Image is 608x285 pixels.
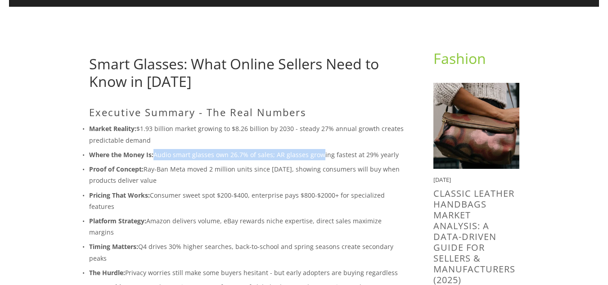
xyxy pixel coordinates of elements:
time: [DATE] [433,176,451,184]
p: Amazon delivers volume, eBay rewards niche expertise, direct sales maximize margins [89,215,405,238]
strong: Where the Money Is: [89,150,153,159]
p: Audio smart glasses own 26.7% of sales; AR glasses growing fastest at 29% yearly [89,149,405,160]
strong: Market Reality: [89,124,136,133]
strong: Platform Strategy: [89,217,146,225]
img: Classic Leather Handbags Market Analysis: A Data-Driven Guide for Sellers &amp; Manufacturers (2025) [433,83,519,169]
strong: Pricing That Works: [89,191,150,199]
p: Privacy worries still make some buyers hesitant - but early adopters are buying regardless [89,267,405,278]
h2: Executive Summary - The Real Numbers [89,106,405,118]
strong: Timing Matters: [89,242,138,251]
a: Smart Glasses: What Online Sellers Need to Know in [DATE] [89,54,379,90]
p: Consumer sweet spot $200-$400, enterprise pays $800-$2000+ for specialized features [89,190,405,212]
p: Q4 drives 30% higher searches, back-to-school and spring seasons create secondary peaks [89,241,405,263]
p: $1.93 billion market growing to $8.26 billion by 2030 - steady 27% annual growth creates predicta... [89,123,405,145]
a: Fashion [433,49,486,68]
p: Ray-Ban Meta moved 2 million units since [DATE], showing consumers will buy when products deliver... [89,163,405,186]
strong: Proof of Concept: [89,165,144,173]
strong: The Hurdle: [89,268,125,277]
